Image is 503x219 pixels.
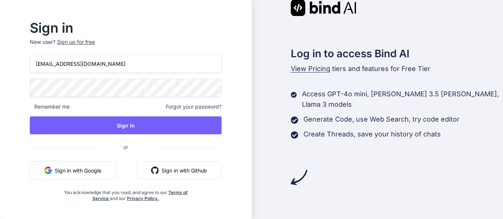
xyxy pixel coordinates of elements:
[44,167,52,174] img: google
[30,103,70,110] span: Remember me
[166,103,222,110] span: Forgot your password?
[57,38,95,46] div: Sign up for free
[303,114,459,125] p: Generate Code, use Web Search, try code editor
[92,190,188,201] a: Terms of Service
[291,65,330,73] span: View Pricing
[151,167,159,174] img: github
[30,55,222,73] input: Login or Email
[30,22,222,34] h2: Sign in
[62,185,190,202] div: You acknowledge that you read, and agree to our and our
[302,89,503,110] p: Access GPT-4o mini, [PERSON_NAME] 3.5 [PERSON_NAME], Llama 3 models
[30,38,222,55] p: New user?
[303,129,441,139] p: Create Threads, save your history of chats
[291,169,307,186] img: arrow
[93,138,158,156] span: or
[30,116,222,134] button: Sign In
[30,161,116,179] button: Sign in with Google
[137,161,222,179] button: Sign in with Github
[127,196,159,201] a: Privacy Policy.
